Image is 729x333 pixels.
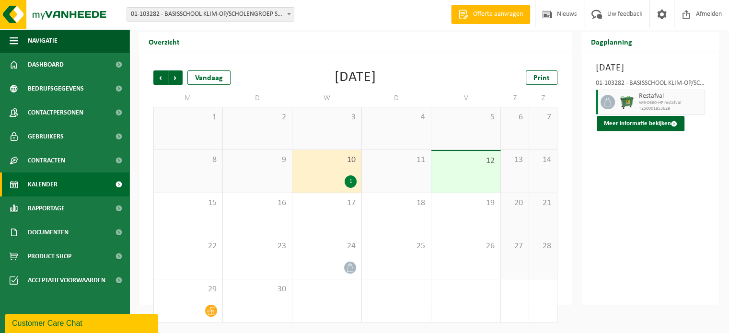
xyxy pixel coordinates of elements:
[228,155,287,165] span: 9
[639,92,702,100] span: Restafval
[159,284,218,295] span: 29
[501,90,529,107] td: Z
[28,268,105,292] span: Acceptatievoorwaarden
[159,198,218,208] span: 15
[451,5,530,24] a: Offerte aanvragen
[127,7,294,22] span: 01-103282 - BASISSCHOOL KLIM-OP/SCHOLENGROEP ST.FRANCISCUS - BAVEGEM
[506,241,524,252] span: 27
[297,241,357,252] span: 24
[292,90,362,107] td: W
[436,156,496,166] span: 12
[596,80,705,90] div: 01-103282 - BASISSCHOOL KLIM-OP/SCHOLENGROEP ST.[PERSON_NAME]
[127,8,294,21] span: 01-103282 - BASISSCHOOL KLIM-OP/SCHOLENGROEP ST.FRANCISCUS - BAVEGEM
[28,244,71,268] span: Product Shop
[367,112,426,123] span: 4
[533,74,550,82] span: Print
[534,112,552,123] span: 7
[471,10,525,19] span: Offerte aanvragen
[639,106,702,112] span: T250001853629
[28,149,65,172] span: Contracten
[5,312,160,333] iframe: chat widget
[529,90,557,107] td: Z
[228,284,287,295] span: 30
[534,241,552,252] span: 28
[28,172,58,196] span: Kalender
[28,125,64,149] span: Gebruikers
[534,198,552,208] span: 21
[534,155,552,165] span: 14
[28,53,64,77] span: Dashboard
[335,70,376,85] div: [DATE]
[506,198,524,208] span: 20
[367,241,426,252] span: 25
[506,155,524,165] span: 13
[436,112,496,123] span: 5
[159,155,218,165] span: 8
[436,198,496,208] span: 19
[228,241,287,252] span: 23
[581,32,642,51] h2: Dagplanning
[28,77,84,101] span: Bedrijfsgegevens
[639,100,702,106] span: WB-0660-HP restafval
[139,32,189,51] h2: Overzicht
[506,112,524,123] span: 6
[28,101,83,125] span: Contactpersonen
[345,175,357,188] div: 1
[367,198,426,208] span: 18
[620,95,634,109] img: WB-0660-HPE-GN-01
[168,70,183,85] span: Volgende
[436,241,496,252] span: 26
[159,241,218,252] span: 22
[28,220,69,244] span: Documenten
[362,90,431,107] td: D
[367,155,426,165] span: 11
[228,198,287,208] span: 16
[28,29,58,53] span: Navigatie
[596,61,705,75] h3: [DATE]
[297,198,357,208] span: 17
[153,70,168,85] span: Vorige
[153,90,223,107] td: M
[526,70,557,85] a: Print
[431,90,501,107] td: V
[297,155,357,165] span: 10
[597,116,684,131] button: Meer informatie bekijken
[28,196,65,220] span: Rapportage
[159,112,218,123] span: 1
[223,90,292,107] td: D
[228,112,287,123] span: 2
[297,112,357,123] span: 3
[187,70,231,85] div: Vandaag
